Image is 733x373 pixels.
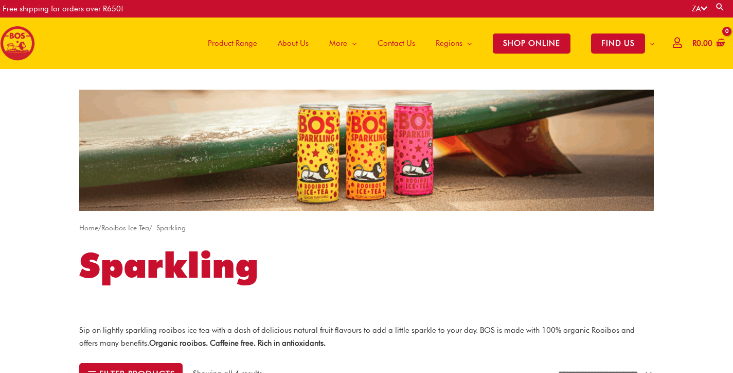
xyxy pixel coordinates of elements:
nav: Site Navigation [190,18,665,69]
span: FIND US [591,33,645,54]
a: Regions [425,18,482,69]
span: R [692,39,696,48]
a: Home [79,224,98,232]
span: SHOP ONLINE [493,33,570,54]
nav: Breadcrumb [79,222,654,234]
p: Sip on lightly sparkling rooibos ice tea with a dash of delicious natural fruit flavours to add a... [79,324,654,350]
span: About Us [278,28,309,59]
span: Contact Us [378,28,415,59]
span: Regions [436,28,462,59]
strong: Organic rooibos. Caffeine free. Rich in antioxidants. [149,338,326,348]
a: About Us [267,18,319,69]
a: More [319,18,367,69]
img: sa website cateogry banner sparkling [79,90,654,211]
bdi: 0.00 [692,39,712,48]
span: More [329,28,347,59]
a: View Shopping Cart, empty [690,32,725,55]
a: Rooibos Ice Tea [101,224,149,232]
span: Product Range [208,28,257,59]
a: ZA [692,4,707,13]
a: SHOP ONLINE [482,18,581,69]
h1: Sparkling [79,241,654,290]
a: Search button [715,2,725,12]
a: Contact Us [367,18,425,69]
a: Product Range [198,18,267,69]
